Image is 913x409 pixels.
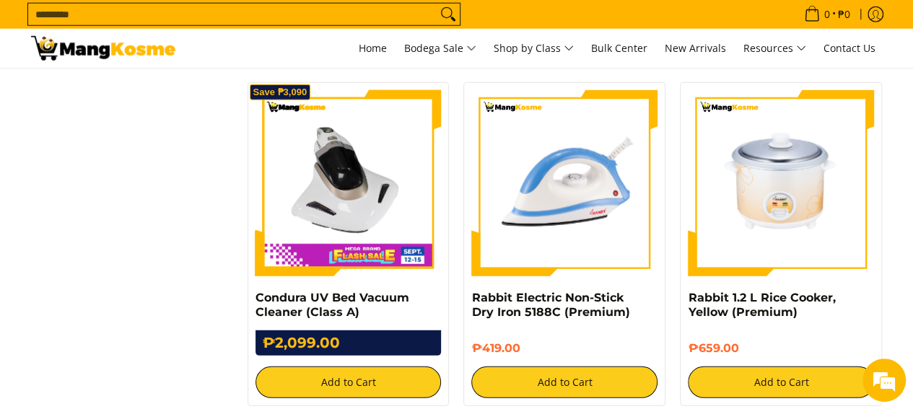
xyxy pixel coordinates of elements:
a: New Arrivals [658,29,733,68]
img: rabbit-1.2-liter-rice-cooker-yellow-full-view-mang-kosme [688,90,874,276]
button: Add to Cart [471,366,658,398]
a: Shop by Class [486,29,581,68]
span: Home [359,41,387,55]
span: Bulk Center [591,41,647,55]
span: • [800,6,855,22]
a: Bodega Sale [397,29,484,68]
div: Minimize live chat window [237,7,271,42]
span: Shop by Class [494,40,574,58]
img: Small Appliances l Mang Kosme: Home Appliances Warehouse Sale [31,36,175,61]
h6: ₱419.00 [471,341,658,356]
button: Add to Cart [688,366,874,398]
span: New Arrivals [665,41,726,55]
button: Add to Cart [255,366,442,398]
span: 0 [822,9,832,19]
h6: ₱2,099.00 [255,330,442,356]
img: Condura UV Bed Vacuum Cleaner (Class A) [255,90,442,276]
span: Bodega Sale [404,40,476,58]
div: Leave a message [75,81,243,100]
img: https://mangkosme.com/products/rabbit-electric-non-stick-dry-iron-5188c-class-a [471,90,658,276]
a: Bulk Center [584,29,655,68]
span: Contact Us [824,41,875,55]
a: Condura UV Bed Vacuum Cleaner (Class A) [255,291,409,319]
a: Rabbit 1.2 L Rice Cooker, Yellow (Premium) [688,291,835,319]
span: We are offline. Please leave us a message. [30,116,252,262]
nav: Main Menu [190,29,883,68]
a: Rabbit Electric Non-Stick Dry Iron 5188C (Premium) [471,291,629,319]
span: Resources [743,40,806,58]
a: Home [351,29,394,68]
a: Contact Us [816,29,883,68]
button: Search [437,4,460,25]
span: ₱0 [836,9,852,19]
h6: ₱659.00 [688,341,874,356]
a: Resources [736,29,813,68]
em: Submit [211,314,262,333]
textarea: Type your message and click 'Submit' [7,263,275,314]
span: Save ₱3,090 [253,88,307,97]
